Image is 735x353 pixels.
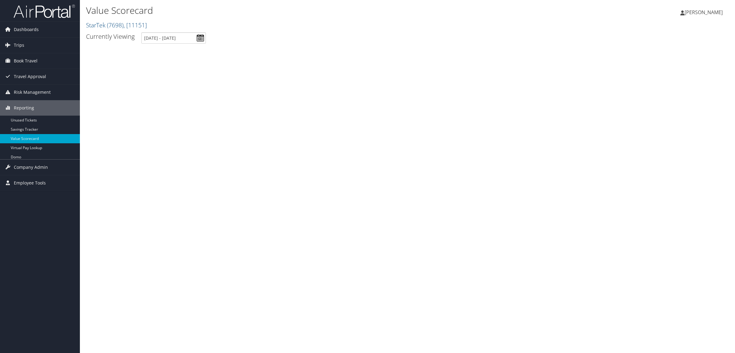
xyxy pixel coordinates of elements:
span: Company Admin [14,160,48,175]
span: Dashboards [14,22,39,37]
span: Reporting [14,100,34,116]
span: [PERSON_NAME] [685,9,723,16]
span: Book Travel [14,53,37,69]
a: [PERSON_NAME] [680,3,729,22]
span: Risk Management [14,85,51,100]
input: [DATE] - [DATE] [141,32,206,44]
a: StarTek [86,21,147,29]
span: Travel Approval [14,69,46,84]
span: Employee Tools [14,175,46,191]
h1: Value Scorecard [86,4,515,17]
img: airportal-logo.png [14,4,75,18]
h3: Currently Viewing [86,32,135,41]
span: Trips [14,38,24,53]
span: , [ 11151 ] [124,21,147,29]
span: ( 7698 ) [107,21,124,29]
